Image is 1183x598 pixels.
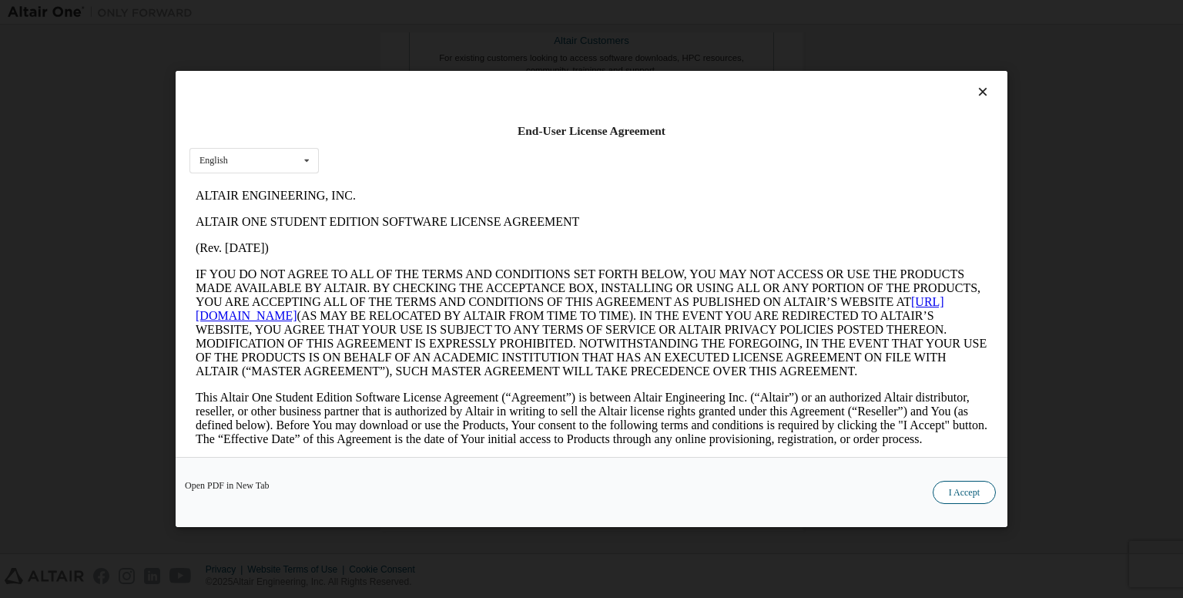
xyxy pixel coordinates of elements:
div: End-User License Agreement [189,123,994,139]
p: IF YOU DO NOT AGREE TO ALL OF THE TERMS AND CONDITIONS SET FORTH BELOW, YOU MAY NOT ACCESS OR USE... [6,85,798,196]
p: (Rev. [DATE]) [6,59,798,72]
div: English [199,156,228,165]
a: Open PDF in New Tab [185,481,270,490]
p: ALTAIR ONE STUDENT EDITION SOFTWARE LICENSE AGREEMENT [6,32,798,46]
p: ALTAIR ENGINEERING, INC. [6,6,798,20]
p: This Altair One Student Edition Software License Agreement (“Agreement”) is between Altair Engine... [6,208,798,264]
button: I Accept [933,481,996,504]
a: [URL][DOMAIN_NAME] [6,113,755,139]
